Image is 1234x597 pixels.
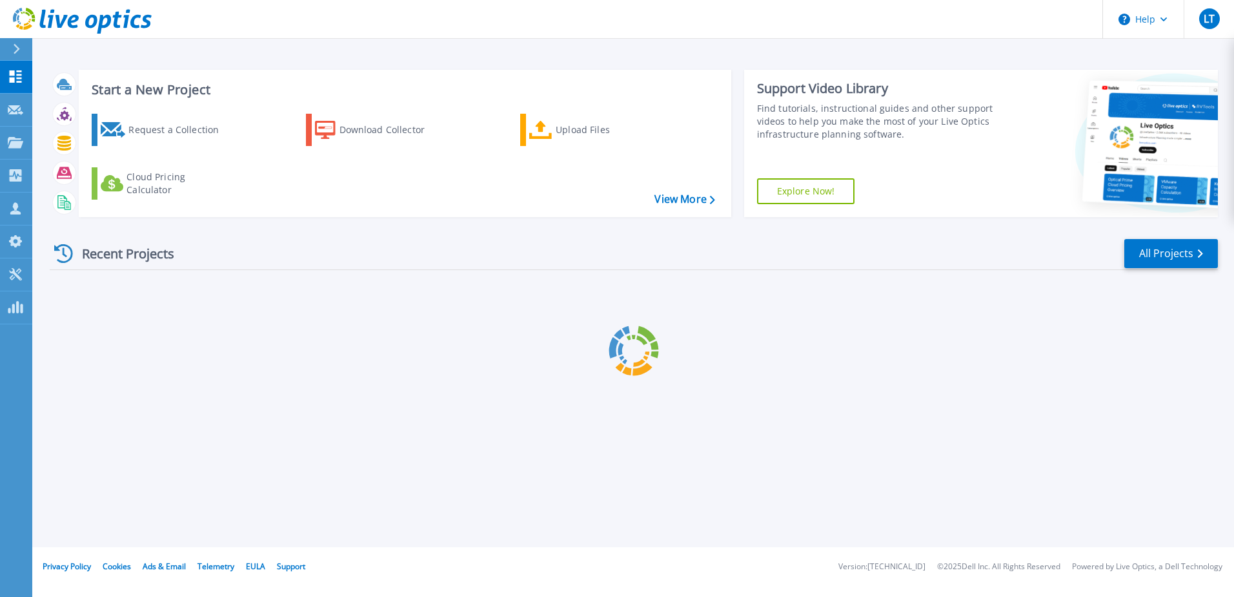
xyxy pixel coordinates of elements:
div: Recent Projects [50,238,192,269]
a: All Projects [1124,239,1218,268]
div: Cloud Pricing Calculator [126,171,230,196]
div: Support Video Library [757,80,998,97]
a: Download Collector [306,114,450,146]
a: View More [654,193,714,205]
a: Ads & Email [143,561,186,572]
h3: Start a New Project [92,83,714,97]
li: Powered by Live Optics, a Dell Technology [1072,563,1222,571]
a: Cookies [103,561,131,572]
div: Download Collector [339,117,443,143]
div: Request a Collection [128,117,232,143]
a: EULA [246,561,265,572]
li: Version: [TECHNICAL_ID] [838,563,925,571]
a: Upload Files [520,114,664,146]
a: Explore Now! [757,178,855,204]
a: Request a Collection [92,114,236,146]
a: Telemetry [197,561,234,572]
li: © 2025 Dell Inc. All Rights Reserved [937,563,1060,571]
div: Find tutorials, instructional guides and other support videos to help you make the most of your L... [757,102,998,141]
a: Privacy Policy [43,561,91,572]
a: Cloud Pricing Calculator [92,167,236,200]
a: Support [277,561,305,572]
span: LT [1204,14,1215,24]
div: Upload Files [556,117,659,143]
